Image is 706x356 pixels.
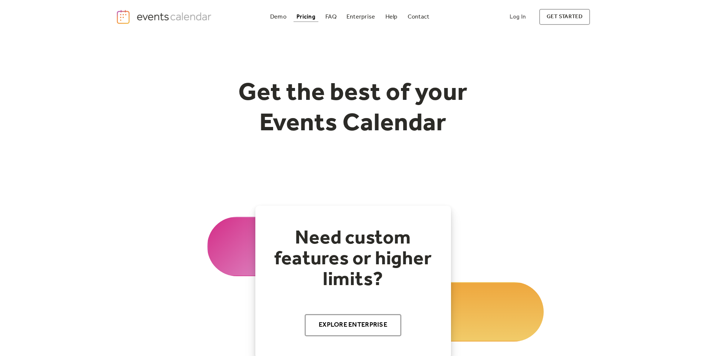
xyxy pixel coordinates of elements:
div: Help [385,15,398,19]
a: get started [539,9,590,25]
a: Demo [267,12,289,22]
a: Help [382,12,401,22]
div: FAQ [325,15,337,19]
div: Demo [270,15,286,19]
div: Pricing [296,15,315,19]
a: FAQ [322,12,339,22]
a: Enterprise [344,12,378,22]
h1: Get the best of your Events Calendar [211,78,495,139]
div: Contact [408,15,430,19]
a: Contact [405,12,432,22]
h2: Need custom features or higher limits? [270,228,436,290]
div: Enterprise [347,15,375,19]
a: Pricing [294,12,318,22]
a: Explore Enterprise [305,314,401,336]
a: Log In [502,9,533,25]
